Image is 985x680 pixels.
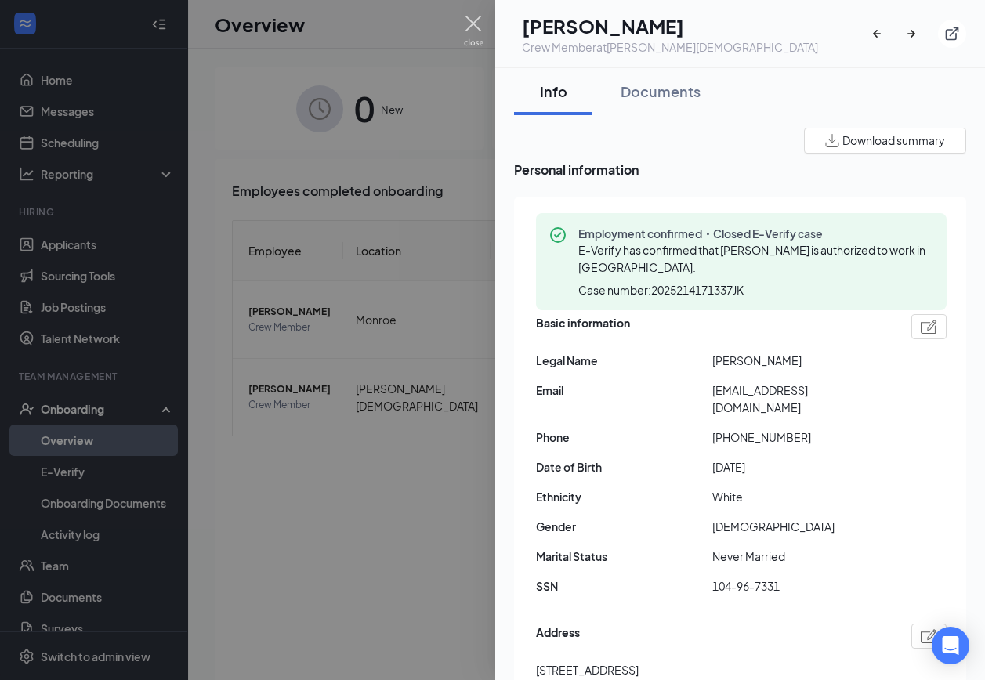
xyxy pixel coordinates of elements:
h1: [PERSON_NAME] [522,13,818,39]
span: [PHONE_NUMBER] [712,429,889,446]
span: [STREET_ADDRESS] [536,661,639,678]
span: Download summary [842,132,945,149]
div: Crew Member at [PERSON_NAME][DEMOGRAPHIC_DATA] [522,39,818,55]
span: Personal information [514,160,966,179]
span: [DATE] [712,458,889,476]
svg: ArrowLeftNew [869,26,885,42]
span: [EMAIL_ADDRESS][DOMAIN_NAME] [712,382,889,416]
button: ArrowLeftNew [869,20,897,48]
button: Download summary [804,128,966,154]
span: Date of Birth [536,458,712,476]
div: Info [530,81,577,101]
span: Gender [536,518,712,535]
span: [DEMOGRAPHIC_DATA] [712,518,889,535]
span: Marital Status [536,548,712,565]
span: 104-96-7331 [712,577,889,595]
span: Legal Name [536,352,712,369]
span: Address [536,624,580,649]
svg: CheckmarkCircle [549,226,567,244]
button: ExternalLink [938,20,966,48]
span: Basic information [536,314,630,339]
span: Employment confirmed・Closed E-Verify case [578,226,934,241]
span: E-Verify has confirmed that [PERSON_NAME] is authorized to work in [GEOGRAPHIC_DATA]. [578,243,925,274]
span: Case number: 2025214171337JK [578,282,744,298]
span: Ethnicity [536,488,712,505]
span: Email [536,382,712,399]
span: White [712,488,889,505]
div: Documents [621,81,701,101]
svg: ArrowRight [904,26,919,42]
span: Phone [536,429,712,446]
span: Never Married [712,548,889,565]
button: ArrowRight [904,20,932,48]
span: SSN [536,577,712,595]
span: [PERSON_NAME] [712,352,889,369]
svg: ExternalLink [944,26,960,42]
div: Open Intercom Messenger [932,627,969,664]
